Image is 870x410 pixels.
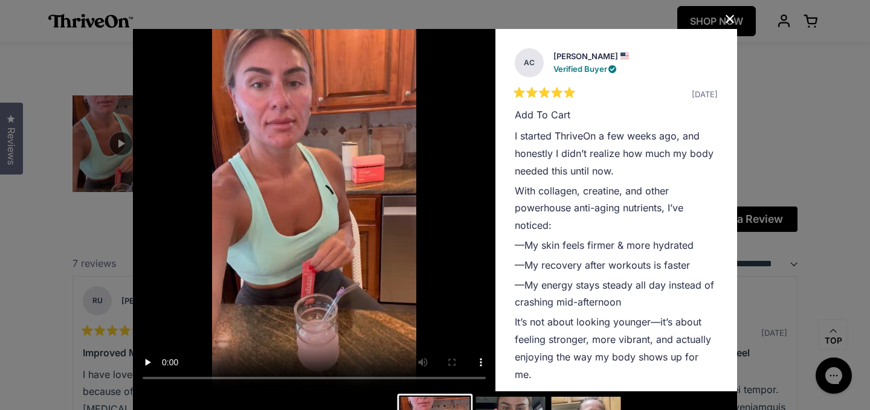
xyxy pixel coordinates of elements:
[515,237,718,254] p: —My skin feels firmer & more hydrated
[515,182,718,234] p: With collagen, creatine, and other powerhouse anti-aging nutrients, I’ve noticed:
[515,48,544,77] strong: AC
[133,29,495,391] li: Slide 1
[692,89,718,99] span: [DATE]
[515,127,718,179] p: I started ThriveOn a few weeks ago, and honestly I didn’t realize how much my body needed this un...
[6,4,42,40] button: Gorgias live chat
[515,257,718,274] p: —My recovery after workouts is faster
[620,53,629,59] img: Flag of United States
[553,63,629,75] div: Verified Buyer
[515,107,718,123] div: Add to cart
[515,277,718,312] p: —My energy stays steady all day instead of crashing mid-afternoon
[553,51,618,61] strong: [PERSON_NAME]
[515,313,718,383] p: It’s not about looking younger—it’s about feeling stronger, more vibrant, and actually enjoying t...
[720,10,739,29] button: Close Dialog
[620,53,629,59] div: from United States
